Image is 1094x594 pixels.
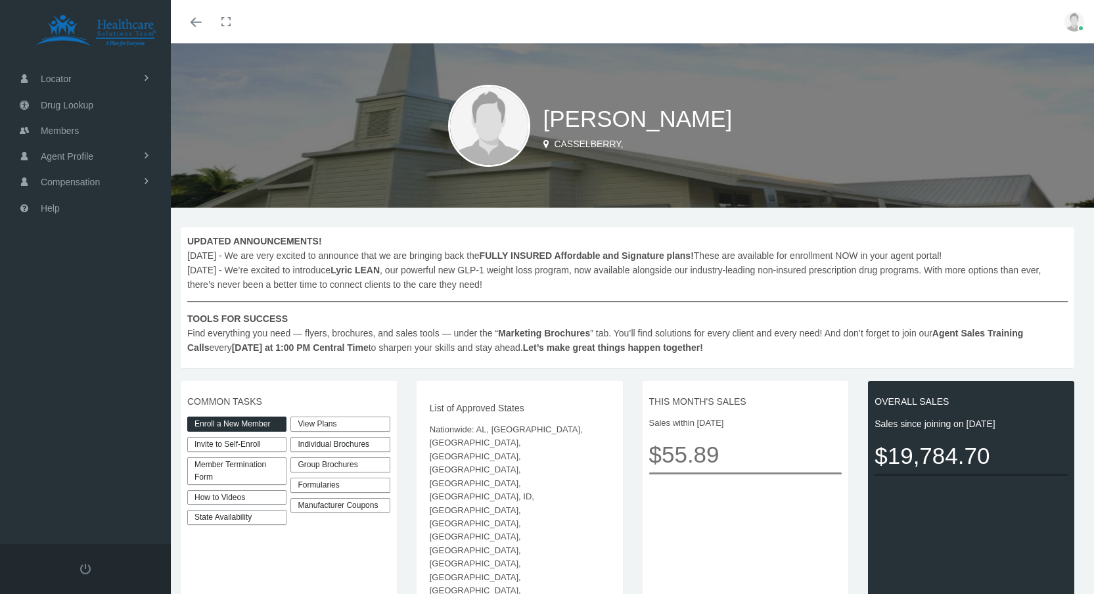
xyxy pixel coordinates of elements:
[498,328,590,338] b: Marketing Brochures
[187,313,288,324] b: TOOLS FOR SUCCESS
[290,437,390,452] div: Individual Brochures
[41,196,60,221] span: Help
[649,436,842,472] span: $55.89
[187,236,322,246] b: UPDATED ANNOUNCEMENTS!
[41,170,100,194] span: Compensation
[187,457,286,485] a: Member Termination Form
[543,106,733,131] span: [PERSON_NAME]
[17,14,175,47] img: HEALTHCARE SOLUTIONS TEAM, LLC
[875,417,1068,431] span: Sales since joining on [DATE]
[41,144,93,169] span: Agent Profile
[290,457,390,472] div: Group Brochures
[187,234,1068,355] span: [DATE] - We are very excited to announce that we are bringing back the These are available for en...
[649,394,842,409] span: THIS MONTH'S SALES
[41,93,93,118] span: Drug Lookup
[875,394,1068,409] span: OVERALL SALES
[430,401,610,415] span: List of Approved States
[330,265,380,275] b: Lyric LEAN
[41,118,79,143] span: Members
[232,342,369,353] b: [DATE] at 1:00 PM Central Time
[448,85,530,167] img: user-placeholder.jpg
[187,417,286,432] a: Enroll a New Member
[187,510,286,525] a: State Availability
[187,394,390,409] span: COMMON TASKS
[187,437,286,452] a: Invite to Self-Enroll
[290,498,390,513] a: Manufacturer Coupons
[523,342,703,353] b: Let’s make great things happen together!
[649,417,842,430] span: Sales within [DATE]
[290,478,390,493] div: Formularies
[480,250,694,261] b: FULLY INSURED Affordable and Signature plans!
[554,139,623,149] span: Casselberry,
[41,66,72,91] span: Locator
[187,490,286,505] a: How to Videos
[1064,12,1084,32] img: user-placeholder.jpg
[875,438,1068,474] span: $19,784.70
[290,417,390,432] a: View Plans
